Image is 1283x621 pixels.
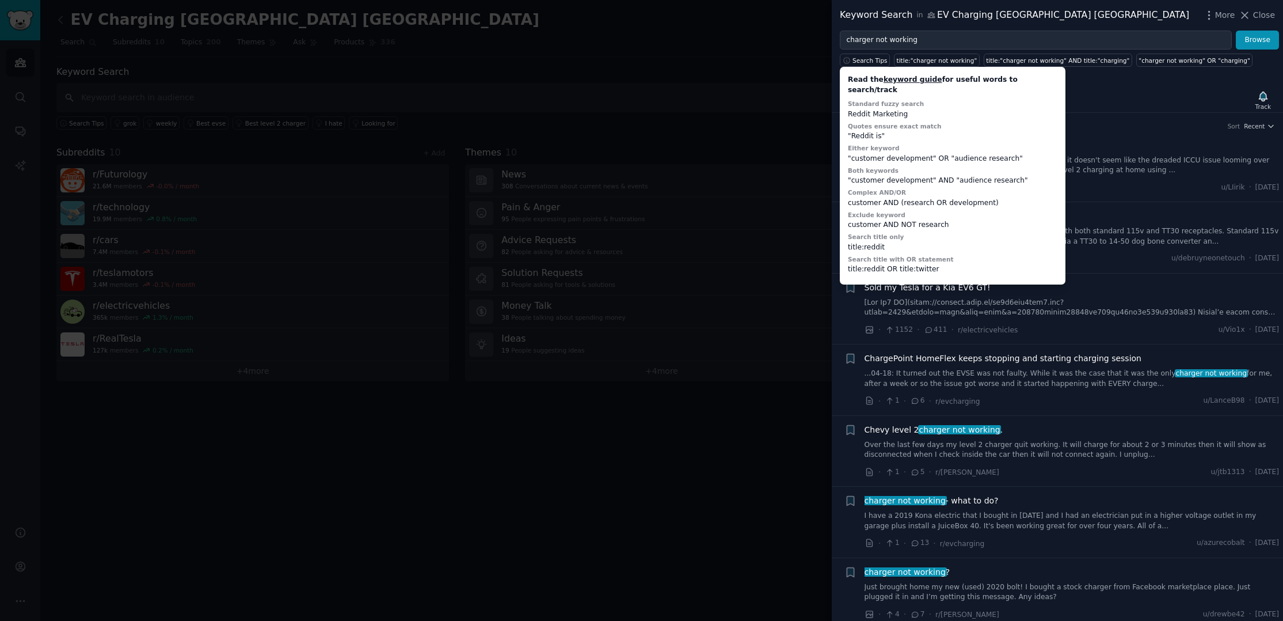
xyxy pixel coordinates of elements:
[935,611,999,619] span: r/[PERSON_NAME]
[940,540,985,548] span: r/evcharging
[1255,325,1279,335] span: [DATE]
[1249,609,1251,620] span: ·
[1139,56,1250,65] div: "charger not working" OR "charging"
[878,324,881,336] span: ·
[904,537,906,550] span: ·
[1171,253,1245,264] span: u/debruyneonetouch
[848,145,900,152] label: Either keyword
[885,609,899,620] span: 4
[929,466,931,478] span: ·
[904,608,906,620] span: ·
[848,123,942,130] label: Quotes ensure exact match
[885,396,899,406] span: 1
[1255,538,1279,548] span: [DATE]
[848,176,1057,186] div: "customer development" AND "audience research"
[924,325,947,335] span: 411
[910,609,924,620] span: 7
[848,109,1057,120] div: Reddit Marketing
[878,537,881,550] span: ·
[1136,54,1252,67] a: "charger not working" OR "charging"
[904,395,906,407] span: ·
[848,220,1057,230] div: customer AND NOT research
[848,211,905,218] label: Exclude keyword
[935,468,999,476] span: r/[PERSON_NAME]
[1255,396,1279,406] span: [DATE]
[1239,9,1275,21] button: Close
[865,582,1280,603] a: Just brought home my new (used) 2020 bolt! I bought a stock charger from Facebook marketplace pla...
[1255,183,1279,193] span: [DATE]
[935,397,980,406] span: r/evcharging
[840,54,890,67] button: Search Tips
[848,264,1057,275] div: title:reddit OR title:twitter
[865,511,1280,531] a: I have a 2019 Kona electric that I bought in [DATE] and I had an electrician put in a higher volt...
[848,198,1057,209] div: customer AND (research OR development)
[1215,9,1235,21] span: More
[951,324,953,336] span: ·
[1244,122,1275,130] button: Recent
[1249,253,1251,264] span: ·
[840,8,1189,22] div: Keyword Search EV Charging [GEOGRAPHIC_DATA] [GEOGRAPHIC_DATA]
[958,326,1018,334] span: r/electricvehicles
[848,167,899,174] label: Both keywords
[910,396,924,406] span: 6
[848,75,1057,95] div: Read the for useful words to search/track
[865,495,999,507] span: - what to do?
[910,467,924,478] span: 5
[865,495,999,507] a: charger not working- what to do?
[865,566,950,578] a: charger not working?
[885,538,899,548] span: 1
[840,31,1232,50] input: Try a keyword related to your business
[1219,325,1245,335] span: u/Vio1x
[1253,9,1275,21] span: Close
[1249,183,1251,193] span: ·
[1255,609,1279,620] span: [DATE]
[1211,467,1245,478] span: u/jtb1313
[1249,538,1251,548] span: ·
[1197,538,1245,548] span: u/azurecobalt
[848,233,904,240] label: Search title only
[1255,467,1279,478] span: [DATE]
[865,424,1003,436] a: Chevy level 2charger not working.
[865,424,1003,436] span: Chevy level 2 .
[848,256,953,263] label: Search title with OR statement
[1203,396,1244,406] span: u/LanceB98
[1249,396,1251,406] span: ·
[848,131,1057,142] div: "Reddit is"
[1244,122,1265,130] span: Recent
[865,156,1280,176] a: Losing my mind trying to figure out what's going on, and it doesn't seem like the dreaded ICCU is...
[1221,183,1244,193] span: u/LIirik
[1255,103,1271,111] div: Track
[1249,325,1251,335] span: ·
[885,325,913,335] span: 1152
[910,538,929,548] span: 13
[986,56,1129,65] div: title:"charger not working" AND title:"charging"
[848,100,924,107] label: Standard fuzzy search
[863,496,947,505] span: charger not working
[863,567,947,577] span: charger not working
[878,608,881,620] span: ·
[929,395,931,407] span: ·
[878,466,881,478] span: ·
[865,282,991,294] a: Sold my Tesla for a Kia EV6 GT!
[1175,369,1248,377] span: charger not working
[1228,122,1240,130] div: Sort
[852,56,888,65] span: Search Tips
[884,75,942,84] a: keyword guide
[1203,609,1245,620] span: u/drewbe42
[865,353,1142,365] a: ChargePoint HomeFlex keeps stopping and starting charging session
[1236,31,1279,50] button: Browse
[848,154,1057,164] div: "customer development" OR "audience research"
[1249,467,1251,478] span: ·
[1255,253,1279,264] span: [DATE]
[885,467,899,478] span: 1
[878,395,881,407] span: ·
[897,56,977,65] div: title:"charger not working"
[865,226,1280,247] a: Some campsites in [GEOGRAPHIC_DATA] are available with both standard 115v and TT30 receptacles. S...
[1203,9,1235,21] button: More
[917,324,919,336] span: ·
[865,369,1280,389] a: ...04-18: It turned out the EVSE was not faulty. While it was the case that it was the onlycharge...
[848,189,906,196] label: Complex AND/OR
[894,54,980,67] a: title:"charger not working"
[865,566,950,578] span: ?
